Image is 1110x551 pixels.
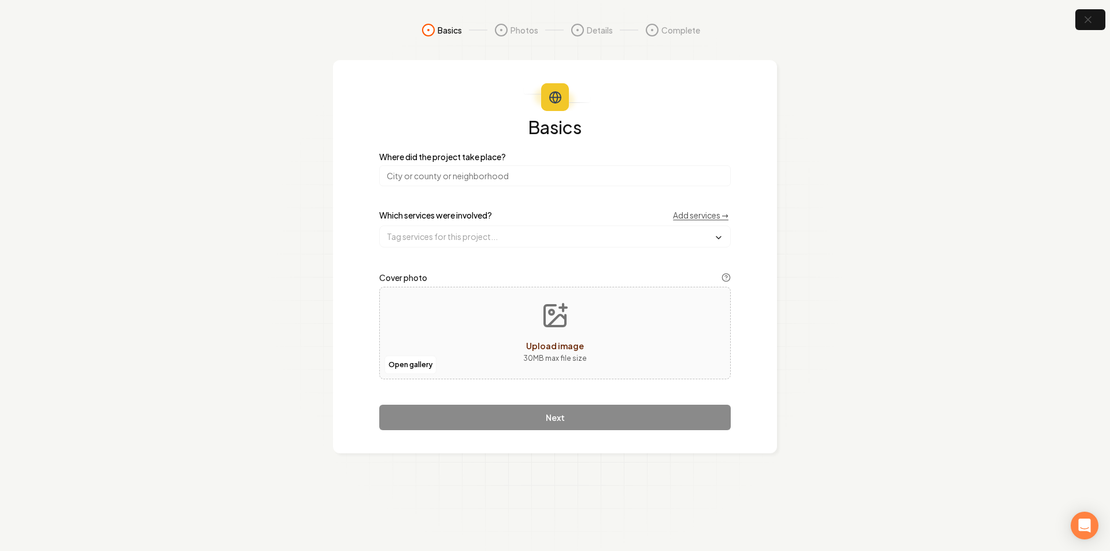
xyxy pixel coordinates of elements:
p: 30 MB max file size [523,353,587,364]
h1: Basics [379,118,731,136]
a: Add services → [673,209,728,221]
input: Tag services for this project... [380,226,730,247]
span: Basics [438,24,462,36]
button: Open gallery [384,356,436,374]
div: Open Intercom Messenger [1071,512,1098,539]
span: Complete [661,24,700,36]
label: Cover photo [379,271,731,284]
button: Upload image [514,293,596,374]
label: Which services were involved? [379,211,492,219]
span: Details [587,24,613,36]
span: Upload image [526,341,584,351]
span: Photos [510,24,538,36]
input: City or county or neighborhood [379,165,731,186]
label: Where did the project take place? [379,153,731,161]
